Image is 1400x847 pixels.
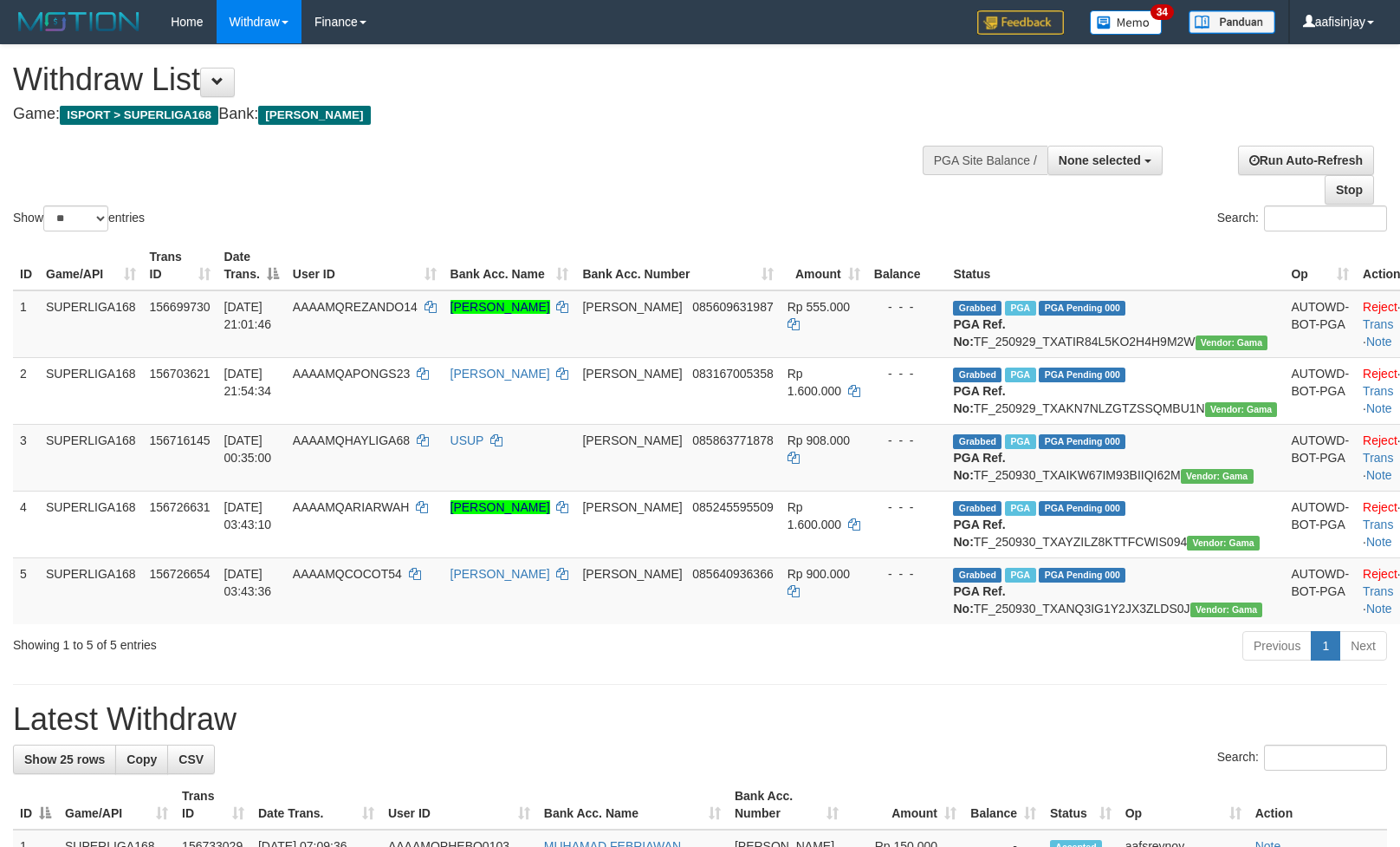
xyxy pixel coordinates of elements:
[126,753,157,766] span: Copy
[923,146,1047,175] div: PGA Site Balance /
[787,300,850,314] span: Rp 555.000
[874,498,940,516] div: - - -
[953,368,1001,382] span: Grabbed
[13,205,145,231] label: Show entries
[953,518,1005,549] b: PGA Ref. No:
[582,500,682,514] span: [PERSON_NAME]
[450,300,550,314] a: [PERSON_NAME]
[582,300,682,314] span: [PERSON_NAME]
[1366,535,1392,549] a: Note
[1366,335,1392,349] a: Note
[692,567,773,581] span: Copy 085640936366 to clipboard
[39,557,143,624] td: SUPERLIGA168
[450,567,550,581] a: [PERSON_NAME]
[977,10,1064,35] img: Feedback.jpg
[963,780,1043,830] th: Balance: activate to sort column ascending
[1238,146,1374,175] a: Run Auto-Refresh
[450,433,484,447] a: USUP
[143,241,217,290] th: Trans ID: activate to sort column ascending
[1264,205,1387,231] input: Search:
[946,241,1284,290] th: Status
[39,241,143,290] th: Game/API: activate to sort column ascending
[1190,603,1263,617] span: Vendor URL: https://trx31.1velocity.biz
[1005,501,1035,516] span: Marked by aafchhiseyha
[692,433,773,447] span: Copy 085863771878 to clipboard
[582,367,682,381] span: [PERSON_NAME]
[39,424,143,491] td: SUPERLIGA168
[1242,631,1312,661] a: Previous
[178,753,204,766] span: CSV
[13,491,39,557] td: 4
[150,367,211,381] span: 156703621
[846,780,963,830] th: Amount: activate to sort column ascending
[1043,780,1118,830] th: Status: activate to sort column ascending
[13,557,39,624] td: 5
[787,367,841,398] span: Rp 1.600.000
[1039,568,1125,583] span: PGA Pending
[1363,300,1397,314] a: Reject
[953,584,1005,616] b: PGA Ref. No:
[450,367,550,381] a: [PERSON_NAME]
[150,567,211,581] span: 156726654
[1366,401,1392,415] a: Note
[13,106,916,123] h4: Game: Bank:
[1363,567,1397,581] a: Reject
[13,62,916,97] h1: Withdraw List
[1047,146,1163,175] button: None selected
[150,300,211,314] span: 156699730
[1039,501,1125,516] span: PGA Pending
[1090,10,1163,35] img: Button%20Memo.svg
[381,780,537,830] th: User ID: activate to sort column ascending
[1248,780,1387,830] th: Action
[450,500,550,514] a: [PERSON_NAME]
[692,500,773,514] span: Copy 085245595509 to clipboard
[293,433,410,447] span: AAAAMQHAYLIGA68
[293,367,410,381] span: AAAAMQAPONGS23
[1039,434,1125,449] span: PGA Pending
[13,629,570,654] div: Showing 1 to 5 of 5 entries
[224,500,272,531] span: [DATE] 03:43:10
[953,317,1005,349] b: PGA Ref. No:
[39,290,143,358] td: SUPERLIGA168
[874,565,940,583] div: - - -
[953,434,1001,449] span: Grabbed
[39,491,143,557] td: SUPERLIGA168
[1217,205,1387,231] label: Search:
[1196,336,1268,350] span: Vendor URL: https://trx31.1velocity.biz
[1039,368,1125,382] span: PGA Pending
[13,424,39,491] td: 3
[24,753,105,766] span: Show 25 rows
[60,106,218,125] span: ISPORT > SUPERLIGA168
[224,567,272,598] span: [DATE] 03:43:36
[224,367,272,398] span: [DATE] 21:54:34
[1363,367,1397,381] a: Reject
[867,241,947,290] th: Balance
[13,702,1387,737] h1: Latest Withdraw
[175,780,251,830] th: Trans ID: activate to sort column ascending
[874,432,940,449] div: - - -
[946,491,1284,557] td: TF_250930_TXAYZILZ8KTTFCWIS094
[1059,153,1141,167] span: None selected
[946,290,1284,358] td: TF_250929_TXATIR84L5KO2H4H9M2W
[1189,10,1275,34] img: panduan.png
[115,745,168,774] a: Copy
[946,424,1284,491] td: TF_250930_TXAIKW67IM93BIIQI62M
[13,357,39,424] td: 2
[1205,402,1278,417] span: Vendor URL: https://trx31.1velocity.biz
[13,241,39,290] th: ID
[43,205,108,231] select: Showentries
[58,780,175,830] th: Game/API: activate to sort column ascending
[1284,557,1356,624] td: AUTOWD-BOT-PGA
[13,290,39,358] td: 1
[1284,241,1356,290] th: Op: activate to sort column ascending
[537,780,728,830] th: Bank Acc. Name: activate to sort column ascending
[293,500,410,514] span: AAAAMQARIARWAH
[946,357,1284,424] td: TF_250929_TXAKN7NLZGTZSSQMBU1N
[150,500,211,514] span: 156726631
[953,501,1001,516] span: Grabbed
[953,384,1005,415] b: PGA Ref. No:
[293,567,402,581] span: AAAAMQCOCOT54
[286,241,444,290] th: User ID: activate to sort column ascending
[1181,469,1254,484] span: Vendor URL: https://trx31.1velocity.biz
[13,780,58,830] th: ID: activate to sort column descending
